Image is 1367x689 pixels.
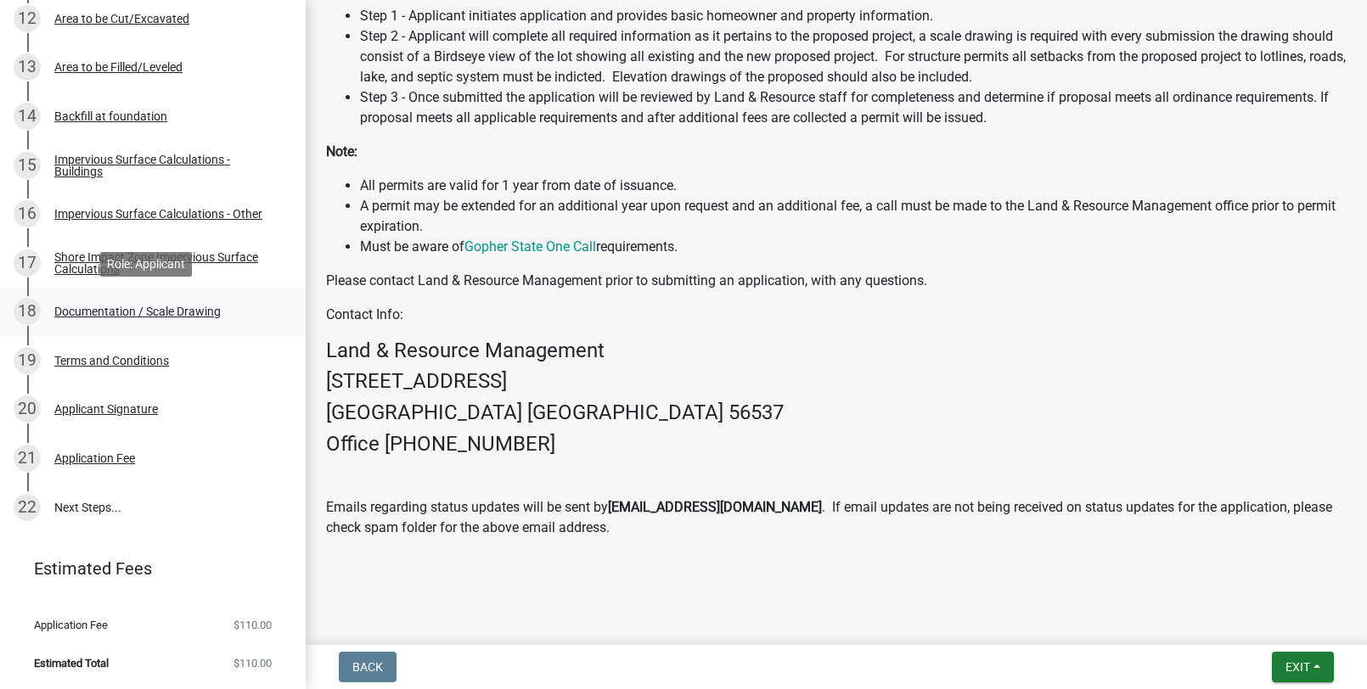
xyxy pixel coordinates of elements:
div: Application Fee [54,452,135,464]
div: 22 [14,494,41,521]
li: A permit may be extended for an additional year upon request and an additional fee, a call must b... [360,196,1347,237]
div: Impervious Surface Calculations - Other [54,208,262,220]
div: 14 [14,103,41,130]
div: Applicant Signature [54,403,158,415]
li: Step 2 - Applicant will complete all required information as it pertains to the proposed project,... [360,26,1347,87]
span: Application Fee [34,619,108,630]
div: 16 [14,200,41,227]
div: 18 [14,298,41,325]
h4: Land & Resource Management [326,339,1347,363]
strong: Note: [326,143,357,160]
div: 19 [14,347,41,374]
span: $110.00 [233,658,272,669]
li: Must be aware of requirements. [360,237,1347,257]
p: Contact Info: [326,305,1347,325]
div: Impervious Surface Calculations - Buildings [54,154,278,177]
div: 20 [14,395,41,423]
h4: [GEOGRAPHIC_DATA] [GEOGRAPHIC_DATA] 56537 [326,401,1347,425]
strong: [EMAIL_ADDRESS][DOMAIN_NAME] [608,499,822,515]
div: 15 [14,152,41,179]
div: Backfill at foundation [54,110,167,122]
li: All permits are valid for 1 year from date of issuance. [360,176,1347,196]
h4: [STREET_ADDRESS] [326,369,1347,394]
button: Exit [1272,652,1334,682]
span: Exit [1285,660,1310,674]
div: Role: Applicant [100,252,192,277]
div: 13 [14,53,41,81]
div: Documentation / Scale Drawing [54,305,221,317]
span: Back [352,660,383,674]
a: Estimated Fees [14,552,278,585]
h4: Office [PHONE_NUMBER] [326,432,1347,457]
div: Area to be Cut/Excavated [54,13,189,25]
div: 17 [14,249,41,277]
span: $110.00 [233,619,272,630]
p: Please contact Land & Resource Management prior to submitting an application, with any questions. [326,271,1347,291]
div: 21 [14,445,41,472]
div: Shore Impact Zone Impervious Surface Calculations [54,251,278,275]
div: 12 [14,5,41,32]
div: Area to be Filled/Leveled [54,61,183,73]
button: Back [339,652,397,682]
li: Step 3 - Once submitted the application will be reviewed by Land & Resource staff for completenes... [360,87,1347,128]
p: Emails regarding status updates will be sent by . If email updates are not being received on stat... [326,497,1347,538]
li: Step 1 - Applicant initiates application and provides basic homeowner and property information. [360,6,1347,26]
span: Estimated Total [34,658,109,669]
div: Terms and Conditions [54,355,169,367]
a: Gopher State One Call [464,238,596,255]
